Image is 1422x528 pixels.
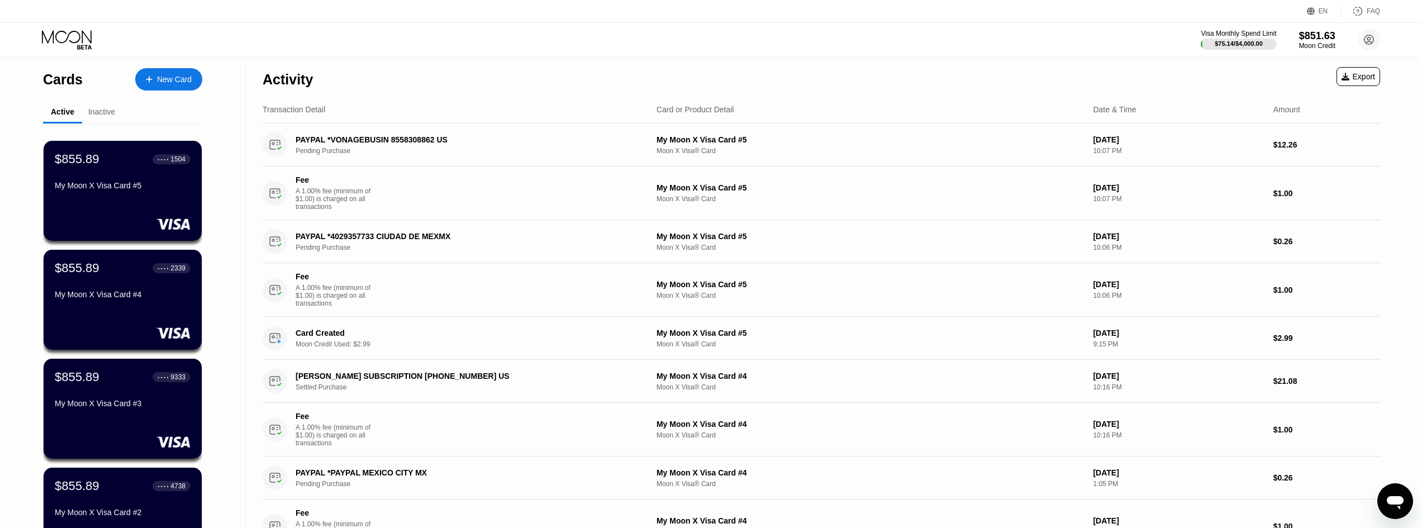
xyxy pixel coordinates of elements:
div: Moon X Visa® Card [657,147,1084,155]
div: PAYPAL *PAYPAL MEXICO CITY MX [296,468,618,477]
div: My Moon X Visa Card #4 [657,372,1084,380]
div: My Moon X Visa Card #5 [657,329,1084,337]
div: 9:15 PM [1093,340,1264,348]
div: [DATE] [1093,183,1264,192]
div: Pending Purchase [296,147,642,155]
div: Moon X Visa® Card [657,292,1084,299]
div: 1504 [170,155,186,163]
div: Pending Purchase [296,244,642,251]
div: FeeA 1.00% fee (minimum of $1.00) is charged on all transactionsMy Moon X Visa Card #4Moon X Visa... [263,403,1380,456]
div: $855.89● ● ● ●2339My Moon X Visa Card #4 [44,250,202,350]
div: My Moon X Visa Card #3 [55,399,191,408]
div: Inactive [88,107,115,116]
div: My Moon X Visa Card #2 [55,508,191,517]
div: Moon X Visa® Card [657,340,1084,348]
div: $855.89 [55,479,99,493]
div: PAYPAL *4029357733 CIUDAD DE MEXMX [296,232,618,241]
div: $855.89 [55,370,99,384]
div: Settled Purchase [296,383,642,391]
div: Pending Purchase [296,480,642,488]
div: Card CreatedMoon Credit Used: $2.99My Moon X Visa Card #5Moon X Visa® Card[DATE]9:15 PM$2.99 [263,317,1380,360]
div: Activity [263,72,313,88]
div: [DATE] [1093,468,1264,477]
div: [DATE] [1093,329,1264,337]
div: EN [1319,7,1328,15]
div: My Moon X Visa Card #5 [657,135,1084,144]
div: 10:16 PM [1093,383,1264,391]
div: ● ● ● ● [158,484,169,488]
div: [DATE] [1093,420,1264,429]
div: Moon Credit Used: $2.99 [296,340,642,348]
div: [DATE] [1093,516,1264,525]
div: 10:16 PM [1093,431,1264,439]
div: $855.89 [55,261,99,275]
div: Moon X Visa® Card [657,431,1084,439]
div: 10:07 PM [1093,147,1264,155]
div: Moon Credit [1299,42,1335,50]
div: My Moon X Visa Card #4 [657,420,1084,429]
div: Card Created [296,329,618,337]
div: Fee [296,272,374,281]
div: Export [1337,67,1380,86]
div: EN [1307,6,1341,17]
div: [DATE] [1093,372,1264,380]
div: Cards [43,72,83,88]
div: Fee [296,412,374,421]
div: FAQ [1367,7,1380,15]
div: A 1.00% fee (minimum of $1.00) is charged on all transactions [296,187,379,211]
div: $1.00 [1273,189,1380,198]
div: PAYPAL *VONAGEBUSIN 8558308862 US [296,135,618,144]
div: FAQ [1341,6,1380,17]
div: A 1.00% fee (minimum of $1.00) is charged on all transactions [296,284,379,307]
div: Visa Monthly Spend Limit$75.14/$4,000.00 [1201,30,1276,50]
div: My Moon X Visa Card #5 [657,232,1084,241]
div: $2.99 [1273,334,1380,343]
div: New Card [157,75,192,84]
div: New Card [135,68,202,91]
div: $851.63Moon Credit [1299,30,1335,50]
div: Amount [1273,105,1300,114]
div: Moon X Visa® Card [657,244,1084,251]
div: Moon X Visa® Card [657,195,1084,203]
div: $0.26 [1273,237,1380,246]
div: Export [1342,72,1375,81]
div: [PERSON_NAME] SUBSCRIPTION [PHONE_NUMBER] USSettled PurchaseMy Moon X Visa Card #4Moon X Visa® Ca... [263,360,1380,403]
div: My Moon X Visa Card #4 [657,516,1084,525]
div: Transaction Detail [263,105,325,114]
div: 9333 [170,373,186,381]
div: [DATE] [1093,280,1264,289]
div: Moon X Visa® Card [657,480,1084,488]
div: FeeA 1.00% fee (minimum of $1.00) is charged on all transactionsMy Moon X Visa Card #5Moon X Visa... [263,263,1380,317]
div: $855.89● ● ● ●1504My Moon X Visa Card #5 [44,141,202,241]
div: Card or Product Detail [657,105,734,114]
div: ● ● ● ● [158,375,169,379]
div: [PERSON_NAME] SUBSCRIPTION [PHONE_NUMBER] US [296,372,618,380]
div: 4738 [170,482,186,490]
div: 10:06 PM [1093,244,1264,251]
div: Visa Monthly Spend Limit [1201,30,1276,37]
div: $21.08 [1273,377,1380,386]
div: FeeA 1.00% fee (minimum of $1.00) is charged on all transactionsMy Moon X Visa Card #5Moon X Visa... [263,167,1380,220]
div: $1.00 [1273,425,1380,434]
div: $0.26 [1273,473,1380,482]
div: Date & Time [1093,105,1136,114]
div: 2339 [170,264,186,272]
div: [DATE] [1093,232,1264,241]
iframe: Button to launch messaging window [1377,483,1413,519]
div: $12.26 [1273,140,1380,149]
div: Fee [296,508,374,517]
div: 1:05 PM [1093,480,1264,488]
div: My Moon X Visa Card #5 [657,183,1084,192]
div: My Moon X Visa Card #4 [657,468,1084,477]
div: 10:07 PM [1093,195,1264,203]
div: A 1.00% fee (minimum of $1.00) is charged on all transactions [296,424,379,447]
div: 10:06 PM [1093,292,1264,299]
div: My Moon X Visa Card #4 [55,290,191,299]
div: [DATE] [1093,135,1264,144]
div: PAYPAL *VONAGEBUSIN 8558308862 USPending PurchaseMy Moon X Visa Card #5Moon X Visa® Card[DATE]10:... [263,123,1380,167]
div: My Moon X Visa Card #5 [55,181,191,190]
div: Active [51,107,74,116]
div: Moon X Visa® Card [657,383,1084,391]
